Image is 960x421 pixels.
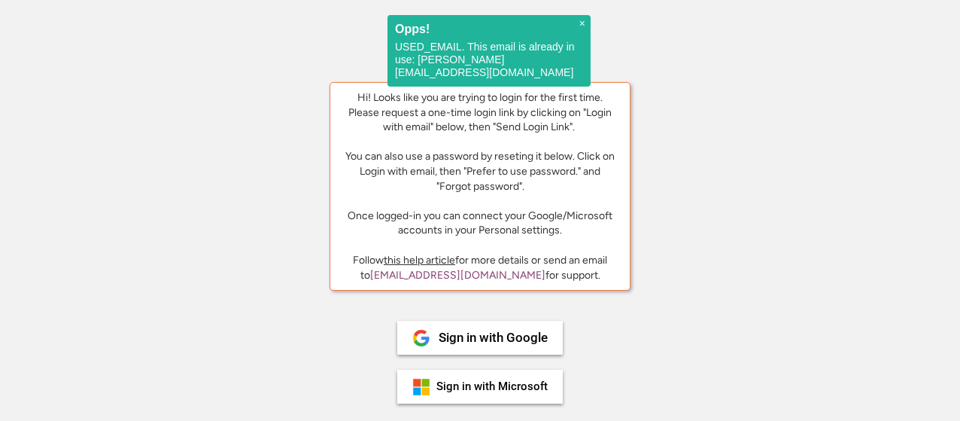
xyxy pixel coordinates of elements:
span: × [579,17,585,30]
a: [EMAIL_ADDRESS][DOMAIN_NAME] [370,269,545,282]
img: 1024px-Google__G__Logo.svg.png [412,329,430,347]
div: Sign in with Google [439,331,548,344]
div: Sign in with Microsoft [436,381,548,392]
img: ms-symbollockup_mssymbol_19.png [412,378,430,396]
div: Hi! Looks like you are trying to login for the first time. Please request a one-time login link b... [342,90,618,238]
a: this help article [384,254,455,267]
p: USED_EMAIL. This email is already in use: [PERSON_NAME][EMAIL_ADDRESS][DOMAIN_NAME] [395,41,583,79]
div: Follow for more details or send an email to for support. [342,253,618,282]
h2: Opps! [395,23,583,35]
